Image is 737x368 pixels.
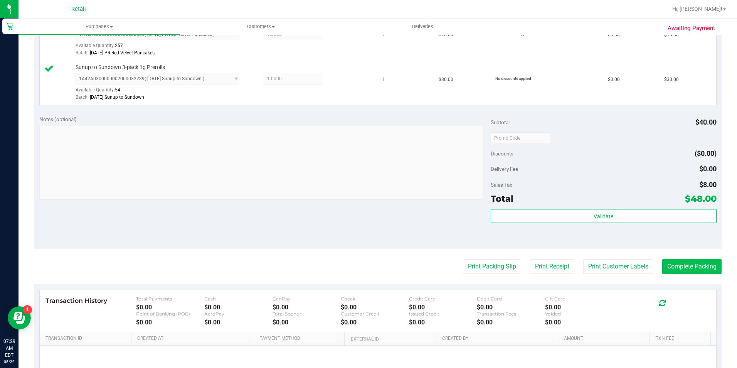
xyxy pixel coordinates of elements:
span: 54 [115,87,120,93]
div: AeroPay [204,311,273,317]
div: Total Spendr [273,311,341,317]
span: 1 [382,76,385,83]
div: Gift Card [545,296,613,302]
iframe: Resource center [8,306,31,329]
th: External ID [344,332,436,346]
div: Transaction Fees [477,311,545,317]
div: $0.00 [204,304,273,311]
div: $0.00 [136,304,204,311]
div: Debit Card [477,296,545,302]
span: ($0.00) [695,149,717,157]
button: Validate [491,209,717,223]
input: Promo Code [491,132,550,144]
span: No discounts applied [495,76,531,81]
div: $0.00 [341,319,409,326]
span: Customers [180,23,341,30]
div: $0.00 [204,319,273,326]
span: 257 [115,43,123,48]
a: Created By [442,336,555,342]
div: $0.00 [136,319,204,326]
div: $0.00 [273,319,341,326]
span: Retail [71,6,86,12]
span: $30.00 [664,76,679,83]
span: $0.00 [608,76,620,83]
span: Validate [594,213,613,219]
span: Awaiting Payment [668,24,715,33]
a: Amount [564,336,646,342]
div: Total Payments [136,296,204,302]
span: Sunup to Sundown 3-pack 1g Prerolls [76,64,165,71]
div: Voided [545,311,613,317]
p: 08/26 [3,359,15,365]
span: Batch: [76,50,89,56]
inline-svg: Retail [6,22,13,30]
button: Print Customer Labels [583,259,653,274]
button: Print Packing Slip [463,259,521,274]
div: Point of Banking (POB) [136,311,204,317]
div: Credit Card [409,296,477,302]
a: Payment Method [259,336,342,342]
span: $48.00 [685,193,717,204]
a: Transaction ID [45,336,128,342]
a: Txn Fee [656,336,708,342]
span: $40.00 [695,118,717,126]
span: Delivery Fee [491,166,518,172]
button: Complete Packing [662,259,722,274]
span: $8.00 [699,181,717,189]
span: Batch: [76,95,89,100]
p: 07:29 AM EDT [3,338,15,359]
div: $0.00 [477,319,545,326]
div: $0.00 [545,319,613,326]
div: Available Quantity: [76,84,248,100]
span: [DATE] PR Red Velvet Pancakes [90,50,155,56]
span: Deliveries [402,23,444,30]
span: Discounts [491,147,513,160]
div: Available Quantity: [76,40,248,55]
span: Total [491,193,513,204]
span: Subtotal [491,119,510,125]
div: $0.00 [341,304,409,311]
a: Purchases [19,19,180,35]
div: $0.00 [477,304,545,311]
span: Sales Tax [491,182,512,188]
a: Created At [137,336,250,342]
div: Customer Credit [341,311,409,317]
span: $30.00 [439,76,453,83]
a: Deliveries [342,19,503,35]
span: Notes (optional) [39,116,77,122]
span: Purchases [19,23,180,30]
div: $0.00 [409,319,477,326]
span: $0.00 [699,165,717,173]
a: Customers [180,19,342,35]
span: [DATE] Sunup to Sundown [90,95,144,100]
div: CanPay [273,296,341,302]
div: $0.00 [409,304,477,311]
div: Cash [204,296,273,302]
div: $0.00 [545,304,613,311]
div: Check [341,296,409,302]
div: Issued Credit [409,311,477,317]
span: Hi, [PERSON_NAME]! [672,6,722,12]
div: $0.00 [273,304,341,311]
button: Print Receipt [530,259,574,274]
iframe: Resource center unread badge [23,305,32,314]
